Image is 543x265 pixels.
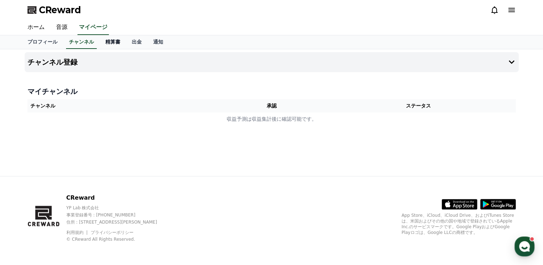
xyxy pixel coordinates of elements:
a: 音源 [50,20,73,35]
p: App Store、iCloud、iCloud Drive、およびiTunes Storeは、米国およびその他の国や地域で登録されているApple Inc.のサービスマークです。Google P... [402,212,516,235]
p: CReward [66,194,169,202]
th: チャンネル [27,99,222,112]
a: 出金 [126,35,147,49]
td: 収益予測は収益集計後に確認可能です。 [27,112,516,126]
p: © CReward All Rights Reserved. [66,236,169,242]
h4: チャンネル登録 [27,58,77,66]
h4: マイチャンネル [27,86,516,96]
button: チャンネル登録 [25,52,519,72]
a: Messages [47,206,92,224]
a: チャンネル [66,35,97,49]
p: 住所 : [STREET_ADDRESS][PERSON_NAME] [66,219,169,225]
span: Home [18,216,31,222]
a: 通知 [147,35,169,49]
th: 承認 [222,99,321,112]
a: Home [2,206,47,224]
a: 利用規約 [66,230,89,235]
span: Settings [106,216,123,222]
span: Messages [59,217,80,222]
a: ホーム [22,20,50,35]
th: ステータス [321,99,516,112]
a: 精算書 [100,35,126,49]
a: CReward [27,4,81,16]
span: CReward [39,4,81,16]
p: YP Lab 株式会社 [66,205,169,211]
a: プロフィール [22,35,63,49]
a: プライバシーポリシー [91,230,134,235]
a: マイページ [77,20,109,35]
a: Settings [92,206,137,224]
p: 事業登録番号 : [PHONE_NUMBER] [66,212,169,218]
